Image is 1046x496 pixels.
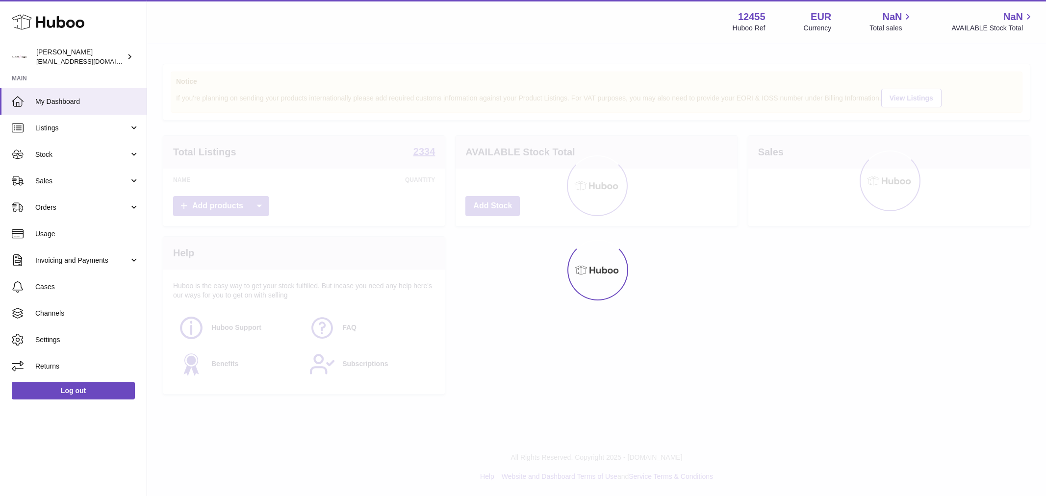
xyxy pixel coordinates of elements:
span: Channels [35,309,139,318]
img: internalAdmin-12455@internal.huboo.com [12,50,26,64]
span: Cases [35,282,139,292]
span: Invoicing and Payments [35,256,129,265]
span: [EMAIL_ADDRESS][DOMAIN_NAME] [36,57,144,65]
strong: 12455 [738,10,765,24]
span: Returns [35,362,139,371]
strong: EUR [811,10,831,24]
span: Listings [35,124,129,133]
span: Orders [35,203,129,212]
span: NaN [1003,10,1023,24]
a: Log out [12,382,135,399]
span: My Dashboard [35,97,139,106]
span: Stock [35,150,129,159]
span: Settings [35,335,139,345]
a: NaN Total sales [869,10,913,33]
span: Sales [35,176,129,186]
span: Total sales [869,24,913,33]
span: Usage [35,229,139,239]
span: AVAILABLE Stock Total [951,24,1034,33]
div: Huboo Ref [733,24,765,33]
a: NaN AVAILABLE Stock Total [951,10,1034,33]
div: [PERSON_NAME] [36,48,125,66]
span: NaN [882,10,902,24]
div: Currency [804,24,832,33]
